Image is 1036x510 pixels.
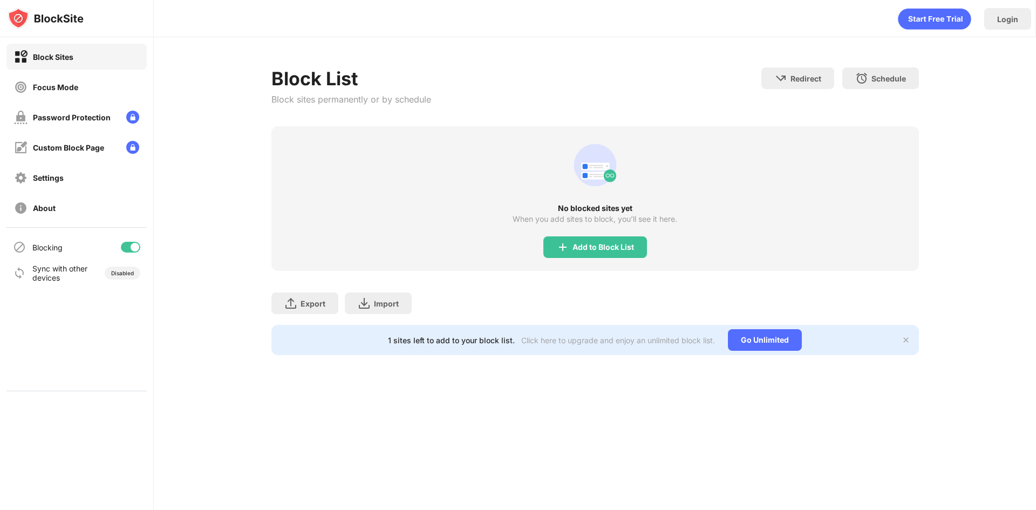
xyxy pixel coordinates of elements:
div: Settings [33,173,64,182]
img: password-protection-off.svg [14,111,28,124]
div: Click here to upgrade and enjoy an unlimited block list. [521,336,715,345]
div: Schedule [871,74,906,83]
div: About [33,203,56,213]
div: Login [997,15,1018,24]
div: Go Unlimited [728,329,802,351]
div: Block Sites [33,52,73,62]
img: lock-menu.svg [126,141,139,154]
img: block-on.svg [14,50,28,64]
img: logo-blocksite.svg [8,8,84,29]
img: x-button.svg [902,336,910,344]
div: Sync with other devices [32,264,88,282]
div: 1 sites left to add to your block list. [388,336,515,345]
img: blocking-icon.svg [13,241,26,254]
img: sync-icon.svg [13,267,26,280]
div: Add to Block List [572,243,634,251]
img: customize-block-page-off.svg [14,141,28,154]
div: Custom Block Page [33,143,104,152]
div: Redirect [790,74,821,83]
div: animation [898,8,971,30]
img: lock-menu.svg [126,111,139,124]
div: Import [374,299,399,308]
div: Password Protection [33,113,111,122]
div: Blocking [32,243,63,252]
div: animation [569,139,621,191]
div: Block List [271,67,431,90]
div: Disabled [111,270,134,276]
div: No blocked sites yet [271,204,919,213]
img: focus-off.svg [14,80,28,94]
img: about-off.svg [14,201,28,215]
div: When you add sites to block, you’ll see it here. [513,215,677,223]
div: Focus Mode [33,83,78,92]
div: Block sites permanently or by schedule [271,94,431,105]
img: settings-off.svg [14,171,28,185]
div: Export [301,299,325,308]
